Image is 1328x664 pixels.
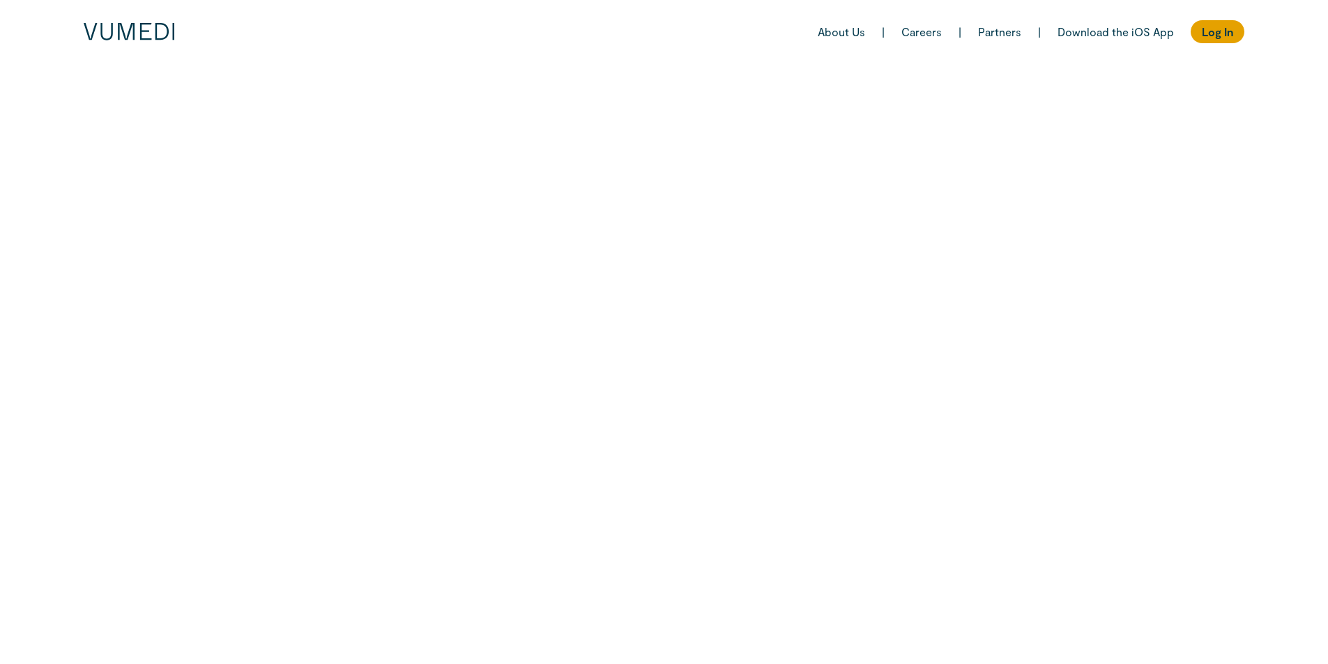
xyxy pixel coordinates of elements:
[978,24,1021,39] a: Partners
[959,24,961,39] span: |
[1038,24,1041,39] span: |
[1191,20,1244,43] a: Log In
[818,24,865,39] a: About Us
[901,24,942,39] a: Careers
[1058,24,1174,39] a: Download the iOS App
[882,24,885,39] span: |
